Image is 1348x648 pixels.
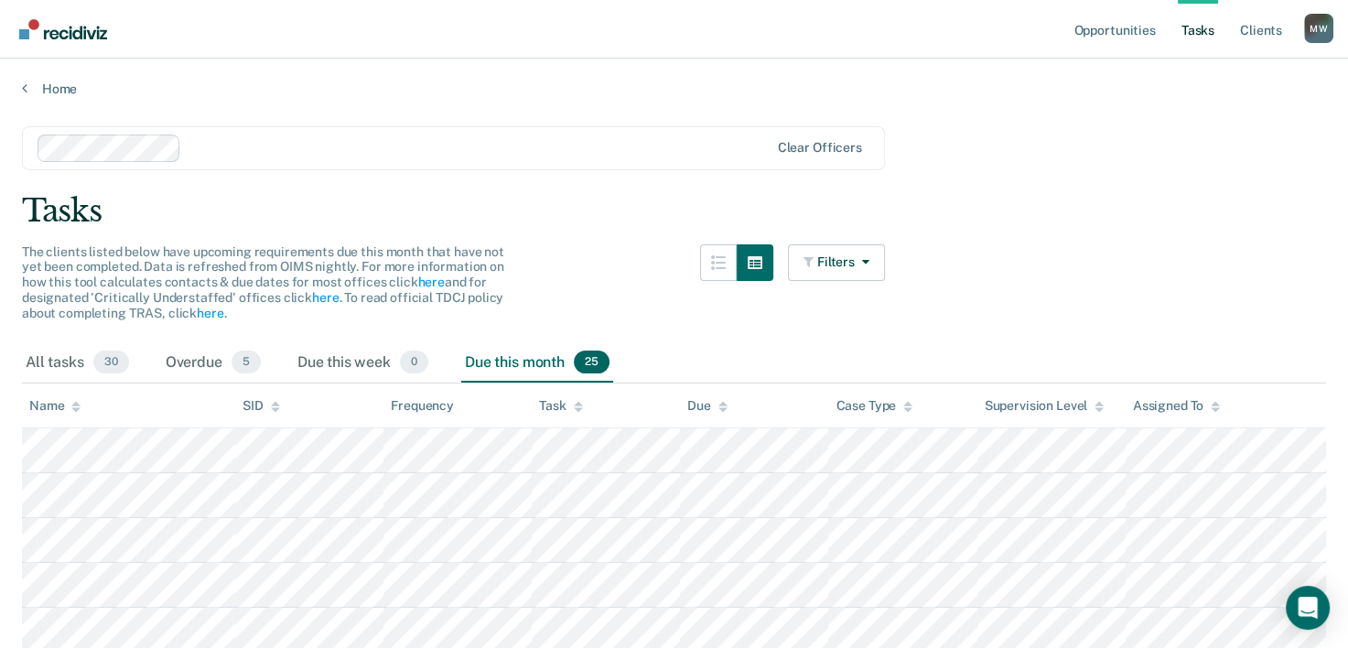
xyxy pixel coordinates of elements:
div: Tasks [22,192,1326,230]
div: Task [539,398,582,414]
a: here [417,275,444,289]
div: Due this month25 [461,343,613,383]
button: Filters [788,244,885,281]
span: 5 [232,351,261,374]
span: 25 [574,351,609,374]
div: Open Intercom Messenger [1286,586,1330,630]
div: Due this week0 [294,343,432,383]
button: Profile dropdown button [1304,14,1333,43]
div: Assigned To [1133,398,1220,414]
a: here [197,306,223,320]
span: 0 [400,351,428,374]
div: All tasks30 [22,343,133,383]
div: Overdue5 [162,343,264,383]
div: Due [687,398,728,414]
div: Supervision Level [985,398,1105,414]
span: The clients listed below have upcoming requirements due this month that have not yet been complet... [22,244,504,320]
div: Frequency [391,398,454,414]
div: SID [243,398,280,414]
div: Name [29,398,81,414]
div: M W [1304,14,1333,43]
div: Clear officers [778,140,862,156]
a: Home [22,81,1326,97]
a: here [312,290,339,305]
div: Case Type [836,398,912,414]
span: 30 [93,351,129,374]
img: Recidiviz [19,19,107,39]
